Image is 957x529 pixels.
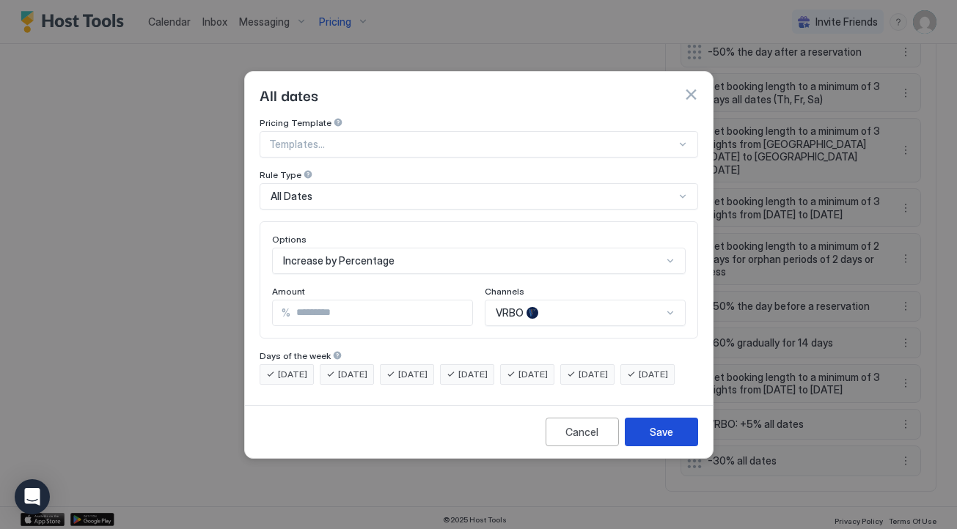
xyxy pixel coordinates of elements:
[290,300,472,325] input: Input Field
[283,254,395,267] span: Increase by Percentage
[271,190,312,203] span: All Dates
[546,418,619,446] button: Cancel
[260,169,301,180] span: Rule Type
[15,479,50,514] div: Open Intercom Messenger
[260,84,318,106] span: All dates
[496,306,524,319] span: VRBO
[650,424,673,440] div: Save
[579,368,608,381] span: [DATE]
[338,368,367,381] span: [DATE]
[278,368,307,381] span: [DATE]
[282,306,290,319] span: %
[260,350,331,361] span: Days of the week
[639,368,668,381] span: [DATE]
[272,286,305,297] span: Amount
[485,286,524,297] span: Channels
[565,424,598,440] div: Cancel
[518,368,548,381] span: [DATE]
[458,368,488,381] span: [DATE]
[272,234,307,245] span: Options
[260,117,331,128] span: Pricing Template
[398,368,428,381] span: [DATE]
[625,418,698,446] button: Save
